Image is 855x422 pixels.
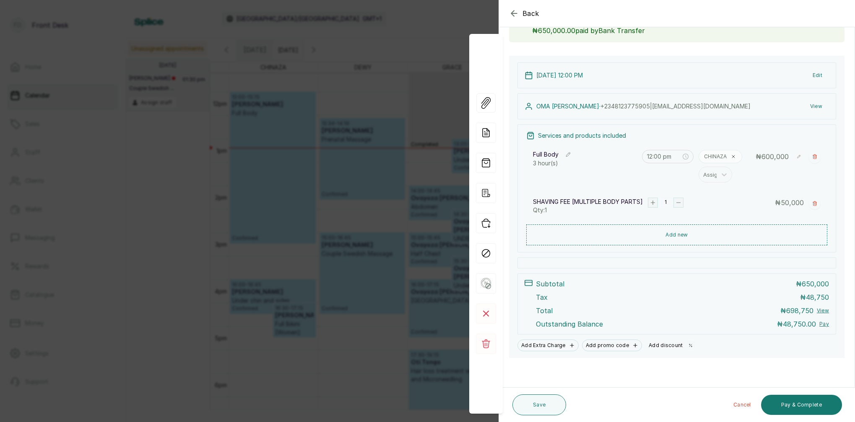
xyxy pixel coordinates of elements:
[665,199,667,206] p: 1
[536,319,603,329] p: Outstanding Balance
[533,150,559,159] p: Full Body
[536,292,548,302] p: Tax
[761,152,789,161] span: 600,000
[806,293,829,301] span: 48,750
[526,224,827,245] button: Add new
[806,68,829,83] button: Edit
[532,26,838,36] p: ₦650,000.00 paid by Bank Transfer
[704,153,727,160] p: CHINAZA
[536,279,564,289] p: Subtotal
[647,152,681,161] input: Select time
[536,306,553,316] p: Total
[796,279,829,289] p: ₦
[817,307,829,314] button: View
[786,306,813,315] span: 698,750
[800,292,829,302] p: ₦
[819,321,829,327] button: Pay
[536,71,583,80] p: [DATE] 12:00 PM
[775,198,804,209] p: ₦
[509,8,539,18] button: Back
[533,206,648,214] p: Qty: 1
[781,198,804,207] span: 50,000
[761,395,842,415] button: Pay & Complete
[533,198,648,206] p: SHAVING FEE [MULTIPLE BODY PARTS]
[533,159,637,167] p: 3 hour(s)
[538,131,626,140] p: Services and products included
[600,103,751,110] span: +234 8123775905 | [EMAIL_ADDRESS][DOMAIN_NAME]
[777,319,816,329] p: ₦48,750.00
[803,99,829,114] button: View
[512,394,566,415] button: Save
[756,152,789,162] p: ₦
[582,340,642,351] button: Add promo code
[536,102,751,111] p: OMA [PERSON_NAME] ·
[780,306,813,316] p: ₦
[802,280,829,288] span: 650,000
[727,395,758,415] button: Cancel
[645,340,698,351] button: Add discount
[517,340,579,351] button: Add Extra Charge
[522,8,539,18] span: Back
